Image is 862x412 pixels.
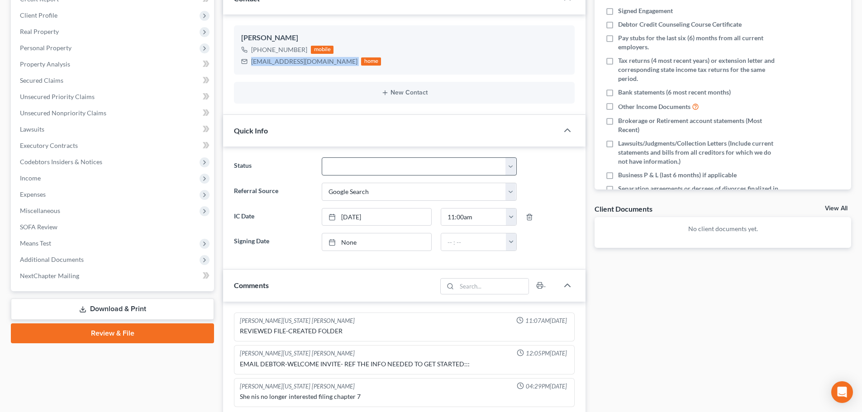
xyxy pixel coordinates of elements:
[20,256,84,263] span: Additional Documents
[13,268,214,284] a: NextChapter Mailing
[20,109,106,117] span: Unsecured Nonpriority Claims
[441,208,506,226] input: -- : --
[20,28,59,35] span: Real Property
[361,57,381,66] div: home
[618,184,779,202] span: Separation agreements or decrees of divorces finalized in the past 2 years
[618,88,731,97] span: Bank statements (6 most recent months)
[20,11,57,19] span: Client Profile
[234,126,268,135] span: Quick Info
[229,208,317,226] label: IC Date
[20,190,46,198] span: Expenses
[240,360,569,369] div: EMAIL DEBTOR-WELCOME INVITE- REF THE INFO NEEDED TO GET STARTED:::
[618,56,779,83] span: Tax returns (4 most recent years) or extension letter and corresponding state income tax returns ...
[618,170,737,180] span: Business P & L (last 6 months) if applicable
[11,298,214,320] a: Download & Print
[618,102,691,111] span: Other Income Documents
[11,323,214,343] a: Review & File
[525,317,567,325] span: 11:07AM[DATE]
[20,223,57,231] span: SOFA Review
[20,239,51,247] span: Means Test
[618,20,742,29] span: Debtor Credit Counseling Course Certificate
[251,45,307,54] div: [PHONE_NUMBER]
[20,158,102,166] span: Codebtors Insiders & Notices
[251,57,357,66] div: [EMAIL_ADDRESS][DOMAIN_NAME]
[13,89,214,105] a: Unsecured Priority Claims
[13,137,214,154] a: Executory Contracts
[20,60,70,68] span: Property Analysis
[825,205,848,212] a: View All
[20,125,44,133] span: Lawsuits
[13,56,214,72] a: Property Analysis
[13,72,214,89] a: Secured Claims
[602,224,844,233] p: No client documents yet.
[831,381,853,403] div: Open Intercom Messenger
[618,33,779,52] span: Pay stubs for the last six (6) months from all current employers.
[595,204,652,213] div: Client Documents
[240,349,355,358] div: [PERSON_NAME][US_STATE] [PERSON_NAME]
[13,219,214,235] a: SOFA Review
[526,382,567,391] span: 04:29PM[DATE]
[20,76,63,84] span: Secured Claims
[240,327,569,336] div: REVIEWED FILE-CREATED FOLDER
[20,174,41,182] span: Income
[20,272,79,279] span: NextChapter Mailing
[13,121,214,137] a: Lawsuits
[234,281,269,289] span: Comments
[229,157,317,175] label: Status
[20,207,60,214] span: Miscellaneous
[241,89,567,96] button: New Contact
[441,233,506,251] input: -- : --
[618,116,779,134] span: Brokerage or Retirement account statements (Most Recent)
[240,382,355,391] div: [PERSON_NAME][US_STATE] [PERSON_NAME]
[20,44,71,52] span: Personal Property
[229,183,317,201] label: Referral Source
[241,33,567,43] div: [PERSON_NAME]
[240,392,569,401] div: She nis no longer interested filing chapter 7
[526,349,567,358] span: 12:05PM[DATE]
[322,208,431,226] a: [DATE]
[618,139,779,166] span: Lawsuits/Judgments/Collection Letters (Include current statements and bills from all creditors fo...
[457,279,529,294] input: Search...
[322,233,431,251] a: None
[20,142,78,149] span: Executory Contracts
[229,233,317,251] label: Signing Date
[618,6,673,15] span: Signed Engagement
[311,46,333,54] div: mobile
[13,105,214,121] a: Unsecured Nonpriority Claims
[240,317,355,325] div: [PERSON_NAME][US_STATE] [PERSON_NAME]
[20,93,95,100] span: Unsecured Priority Claims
